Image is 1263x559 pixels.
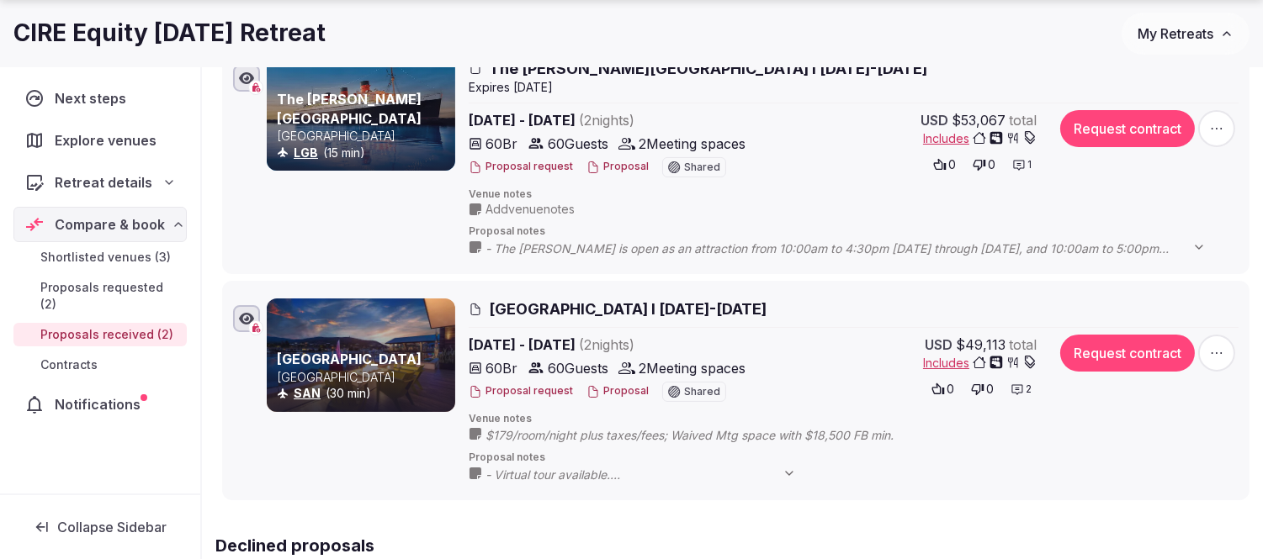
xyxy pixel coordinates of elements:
[55,88,133,108] span: Next steps
[13,245,187,269] a: Shortlisted venues (3)
[13,387,187,422] a: Notifications
[548,358,608,378] span: 60 Guests
[40,356,98,373] span: Contracts
[586,160,649,174] button: Proposal
[40,326,173,343] span: Proposals received (2)
[923,130,1037,147] button: Includes
[486,201,575,218] span: Add venue notes
[294,145,318,160] a: LGB
[469,412,1239,426] span: Venue notes
[469,335,765,355] span: [DATE] - [DATE]
[548,134,608,154] span: 60 Guests
[55,172,152,192] span: Retreat details
[55,130,163,150] span: Explore venues
[294,386,321,400] a: SAN
[586,384,649,398] button: Proposal
[1009,335,1037,355] span: total
[215,534,1250,557] h2: Declined proposals
[486,358,517,378] span: 60 Br
[579,112,634,129] span: ( 2 night s )
[277,91,422,126] a: The [PERSON_NAME][GEOGRAPHIC_DATA]
[40,279,180,313] span: Proposals requested (2)
[1060,335,1195,372] button: Request contract
[486,427,927,444] span: $179/room/night plus taxes/fees; Waived Mtg space with $18,500 FB min.
[486,467,813,483] span: - Virtual tour available. - Attached are their Team Building & Banquet Menus.
[13,123,187,158] a: Explore venues
[639,358,746,378] span: 2 Meeting spaces
[13,81,187,116] a: Next steps
[13,509,187,546] button: Collapse Sidebar
[1138,25,1213,42] span: My Retreats
[469,110,765,130] span: [DATE] - [DATE]
[947,381,954,398] span: 0
[486,134,517,154] span: 60 Br
[13,353,187,377] a: Contracts
[579,336,634,353] span: ( 2 night s )
[469,79,1239,96] div: Expire s [DATE]
[277,369,452,386] p: [GEOGRAPHIC_DATA]
[1009,110,1037,130] span: total
[1007,153,1037,177] button: 1
[925,335,953,355] span: USD
[489,298,767,319] span: [GEOGRAPHIC_DATA] I [DATE]-[DATE]
[1122,13,1250,55] button: My Retreats
[956,335,1006,355] span: $49,113
[988,156,995,173] span: 0
[277,385,452,402] div: (30 min)
[1027,158,1032,172] span: 1
[684,387,720,397] span: Shared
[469,224,1239,239] span: Proposal notes
[469,451,1239,465] span: Proposal notes
[928,153,961,177] button: 0
[926,377,959,401] button: 0
[277,145,452,161] div: (15 min)
[1026,382,1032,397] span: 2
[469,384,573,398] button: Proposal request
[40,249,171,266] span: Shortlisted venues (3)
[952,110,1006,130] span: $53,067
[684,162,720,172] span: Shared
[277,128,452,145] p: [GEOGRAPHIC_DATA]
[968,153,1000,177] button: 0
[13,323,187,346] a: Proposals received (2)
[57,519,167,535] span: Collapse Sidebar
[639,134,746,154] span: 2 Meeting spaces
[13,17,326,50] h1: CIRE Equity [DATE] Retreat
[986,381,994,398] span: 0
[948,156,956,173] span: 0
[1006,377,1037,401] button: 2
[966,377,999,401] button: 0
[55,394,147,414] span: Notifications
[923,355,1037,372] button: Includes
[469,187,1239,202] span: Venue notes
[469,160,573,174] button: Proposal request
[921,110,948,130] span: USD
[486,240,1223,257] span: - The [PERSON_NAME] is open as an attraction from 10:00am to 4:30pm [DATE] through [DATE], and 10...
[1060,110,1195,147] button: Request contract
[55,214,165,235] span: Compare & book
[277,351,422,367] a: [GEOGRAPHIC_DATA]
[489,58,927,79] span: The [PERSON_NAME][GEOGRAPHIC_DATA] I [DATE]-[DATE]
[13,276,187,316] a: Proposals requested (2)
